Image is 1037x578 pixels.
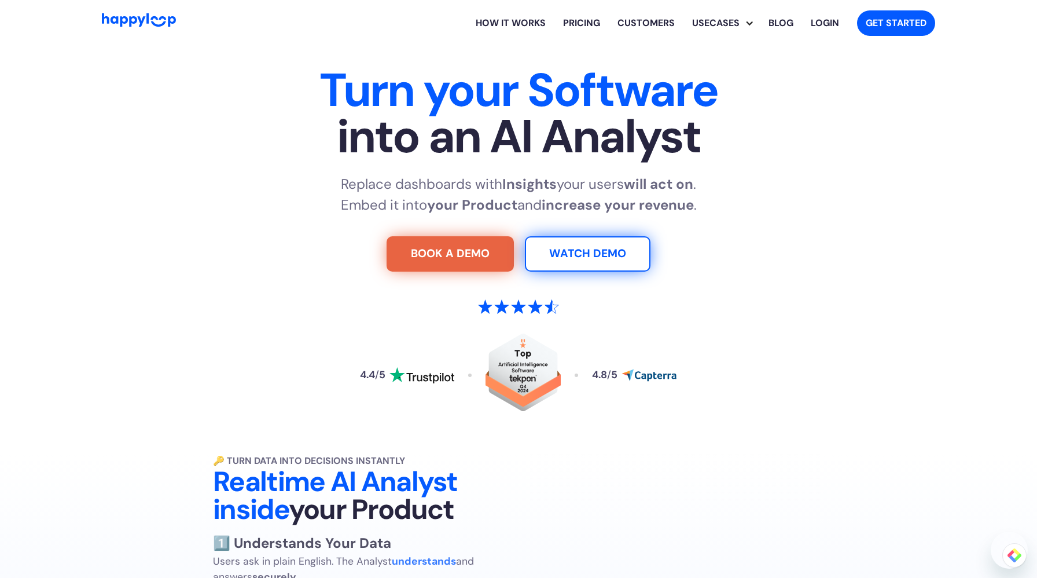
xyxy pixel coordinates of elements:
[592,369,676,382] a: Read reviews about HappyLoop on Capterra
[592,370,617,381] div: 4.8 5
[683,5,760,42] div: Explore HappyLoop use cases
[387,236,514,272] a: Try For Free
[542,196,694,214] strong: increase your revenue
[157,114,880,160] span: into an AI Analyst
[375,368,379,381] span: /
[624,175,693,193] strong: will act on
[360,367,454,383] a: Read reviews about HappyLoop on Trustpilot
[341,174,697,215] p: Replace dashboards with your users . Embed it into and .
[392,555,456,568] strong: understands
[554,5,609,42] a: View HappyLoop pricing plans
[607,368,611,381] span: /
[102,13,176,27] img: HappyLoop Logo
[760,5,802,42] a: Visit the HappyLoop blog for insights
[991,532,1028,569] iframe: Button to launch messaging window
[289,491,454,528] span: your Product
[683,16,748,30] div: Usecases
[857,10,935,36] a: Get started with HappyLoop
[502,175,557,193] strong: Insights
[427,196,517,214] strong: your Product
[360,370,385,381] div: 4.4 5
[213,468,507,524] h2: Realtime AI Analyst inside
[692,5,760,42] div: Usecases
[525,236,650,272] a: Watch Demo
[213,455,405,467] strong: 🔑 Turn Data into Decisions Instantly
[486,334,561,418] a: Read reviews about HappyLoop on Tekpon
[609,5,683,42] a: Learn how HappyLoop works
[467,5,554,42] a: Learn how HappyLoop works
[213,534,391,552] strong: 1️⃣ Understands Your Data
[102,13,176,32] a: Go to Home Page
[157,67,880,160] h1: Turn your Software
[802,5,848,42] a: Log in to your HappyLoop account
